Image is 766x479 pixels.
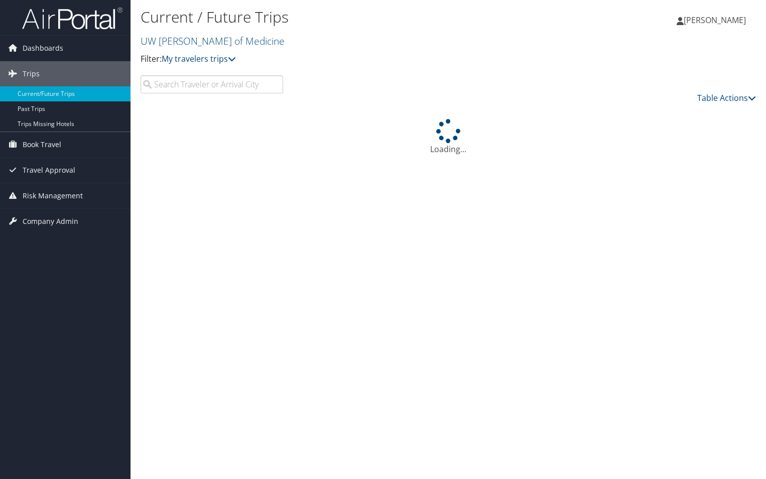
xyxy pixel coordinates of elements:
[23,209,78,234] span: Company Admin
[684,15,746,26] span: [PERSON_NAME]
[23,183,83,208] span: Risk Management
[23,61,40,86] span: Trips
[162,53,236,64] a: My travelers trips
[697,92,756,103] a: Table Actions
[141,75,283,93] input: Search Traveler or Arrival City
[141,34,287,48] a: UW [PERSON_NAME] of Medicine
[141,53,551,66] p: Filter:
[23,36,63,61] span: Dashboards
[23,132,61,157] span: Book Travel
[23,158,75,183] span: Travel Approval
[677,5,756,35] a: [PERSON_NAME]
[141,119,756,155] div: Loading...
[22,7,122,30] img: airportal-logo.png
[141,7,551,28] h1: Current / Future Trips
